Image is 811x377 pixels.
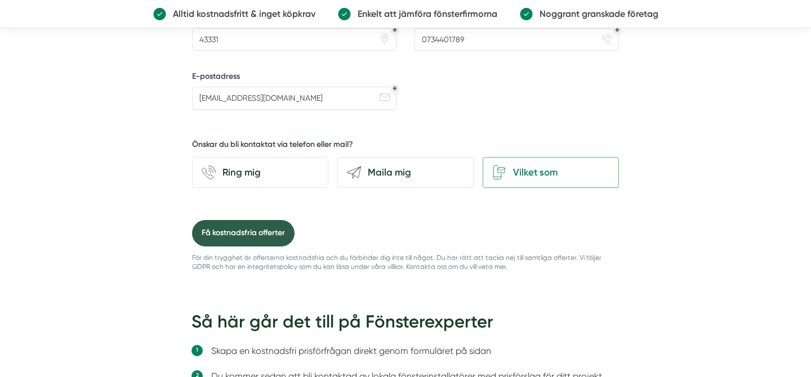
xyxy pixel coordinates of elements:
[393,86,397,91] div: Obligatoriskt
[191,309,620,341] h2: Så här går det till på Fönsterexperter
[393,28,397,32] div: Obligatoriskt
[351,7,497,21] p: Enkelt att jämföra fönsterfirmorna
[211,344,620,358] li: Skapa en kostnadsfri prisförfrågan direkt genom formuläret på sidan
[192,253,619,272] p: För din trygghet är offerterna kostnadsfria och du förbinder dig inte till något. Du har rätt att...
[615,28,620,32] div: Obligatoriskt
[192,71,396,85] label: E-postadress
[192,220,295,246] button: Få kostnadsfria offerter
[166,7,315,21] p: Alltid kostnadsfritt & inget köpkrav
[192,139,353,153] h5: Önskar du bli kontaktat via telefon eller mail?
[533,7,658,21] p: Noggrant granskade företag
